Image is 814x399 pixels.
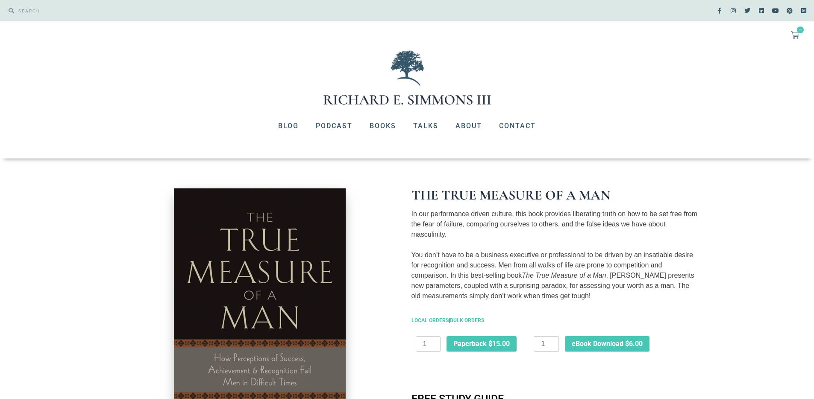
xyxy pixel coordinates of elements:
a: BULK ORDERS [450,317,484,323]
span: eBook Download $6.00 [572,340,643,347]
a: Blog [270,115,307,137]
span: In our performance driven culture, this book provides liberating truth on how to be set free from... [411,210,698,238]
button: Paperback $15.00 [447,336,517,352]
span: You don’t have to be a business executive or professional to be driven by an insatiable desire fo... [411,251,694,299]
a: About [447,115,491,137]
a: Books [361,115,405,137]
a: 0 [781,26,810,44]
input: Product quantity [416,336,441,352]
a: Contact [491,115,544,137]
a: Podcast [307,115,361,137]
span: Paperback $15.00 [453,340,510,347]
span: 0 [797,26,804,33]
p: | [411,317,698,324]
a: LOCAL ORDERS [411,317,449,323]
h1: The True Measure of a Man [411,188,698,202]
em: The True Measure of a Man [522,272,606,279]
input: Product quantity [534,336,558,352]
a: Talks [405,115,447,137]
button: eBook Download $6.00 [565,336,649,352]
input: SEARCH [14,4,403,17]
